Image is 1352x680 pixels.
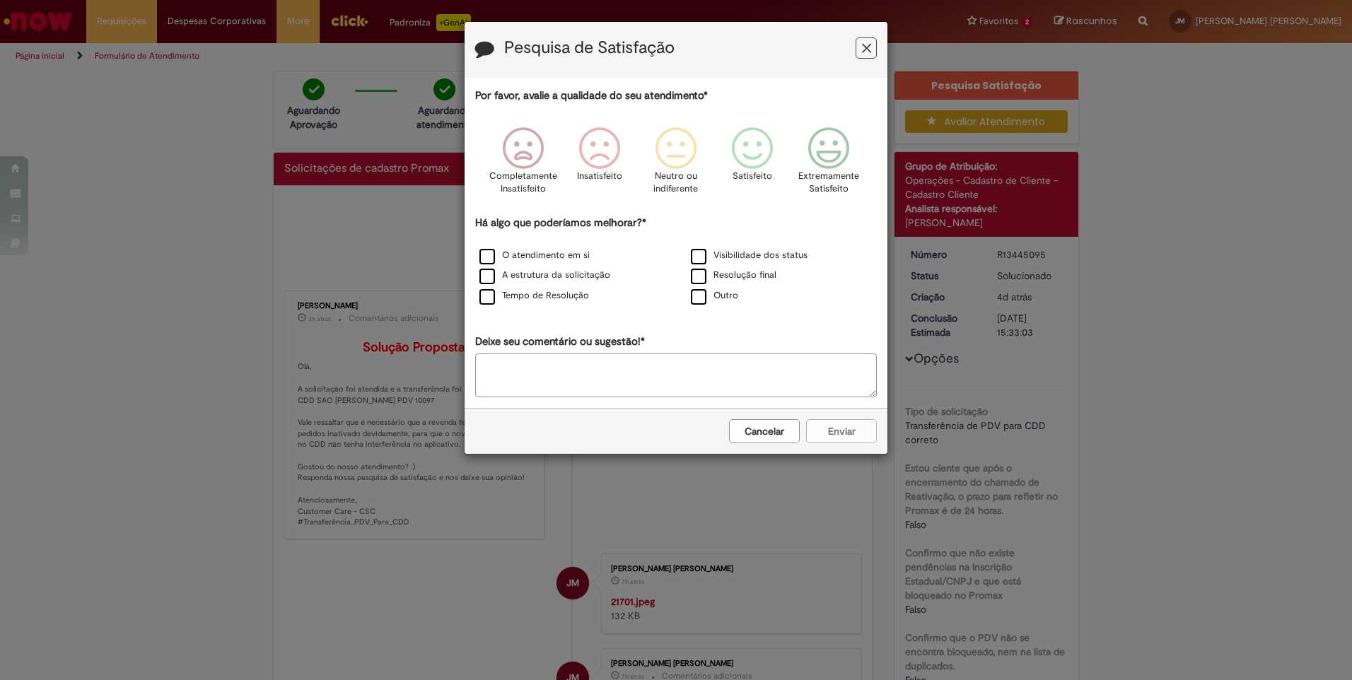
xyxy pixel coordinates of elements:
div: Satisfeito [716,117,788,213]
button: Cancelar [729,419,800,443]
div: Completamente Insatisfeito [486,117,559,213]
label: Visibilidade dos status [691,249,808,262]
label: O atendimento em si [479,249,590,262]
label: Resolução final [691,269,776,282]
label: Tempo de Resolução [479,289,589,303]
label: Pesquisa de Satisfação [504,39,675,57]
p: Neutro ou indiferente [651,170,701,196]
p: Insatisfeito [577,170,622,183]
div: Há algo que poderíamos melhorar?* [475,216,877,307]
label: A estrutura da solicitação [479,269,610,282]
p: Extremamente Satisfeito [798,170,859,196]
label: Deixe seu comentário ou sugestão!* [475,334,645,349]
label: Outro [691,289,738,303]
div: Extremamente Satisfeito [793,117,865,213]
p: Satisfeito [733,170,772,183]
div: Neutro ou indiferente [640,117,712,213]
p: Completamente Insatisfeito [489,170,557,196]
div: Insatisfeito [564,117,636,213]
label: Por favor, avalie a qualidade do seu atendimento* [475,88,708,103]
